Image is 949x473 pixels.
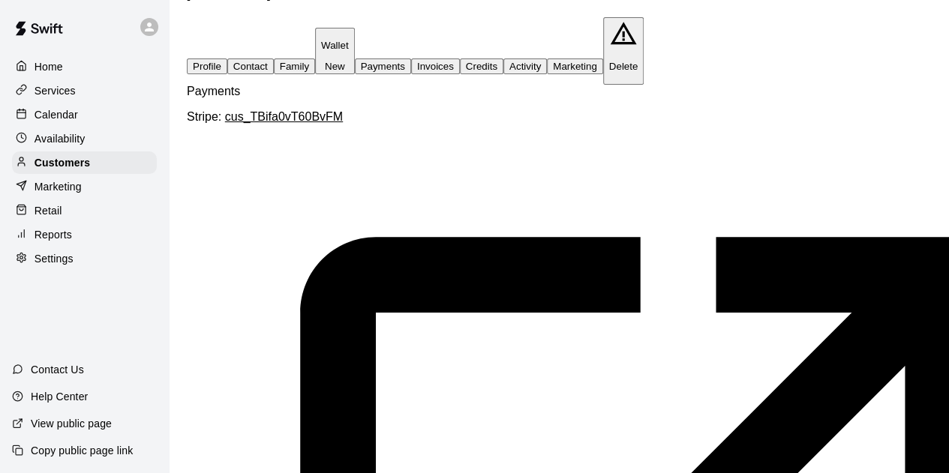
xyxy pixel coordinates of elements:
[35,179,82,194] p: Marketing
[503,58,547,74] button: Activity
[325,61,345,72] span: New
[35,131,86,146] p: Availability
[31,389,88,404] p: Help Center
[321,40,349,51] p: Wallet
[35,83,76,98] p: Services
[35,155,90,170] p: Customers
[411,58,460,74] button: Invoices
[12,175,157,198] a: Marketing
[547,58,603,74] button: Marketing
[12,79,157,102] a: Services
[274,58,315,74] button: Family
[187,58,227,74] button: Profile
[31,443,133,458] p: Copy public page link
[12,223,157,246] a: Reports
[460,58,503,74] button: Credits
[12,103,157,126] a: Calendar
[35,203,62,218] p: Retail
[35,227,72,242] p: Reports
[35,59,63,74] p: Home
[12,151,157,174] a: Customers
[12,199,157,222] a: Retail
[609,61,638,72] p: Delete
[227,58,274,74] button: Contact
[12,247,157,270] a: Settings
[31,416,112,431] p: View public page
[35,251,74,266] p: Settings
[12,55,157,78] a: Home
[35,107,78,122] p: Calendar
[12,127,157,150] a: Availability
[187,85,240,97] span: Payments
[31,362,84,377] p: Contact Us
[355,58,411,74] button: Payments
